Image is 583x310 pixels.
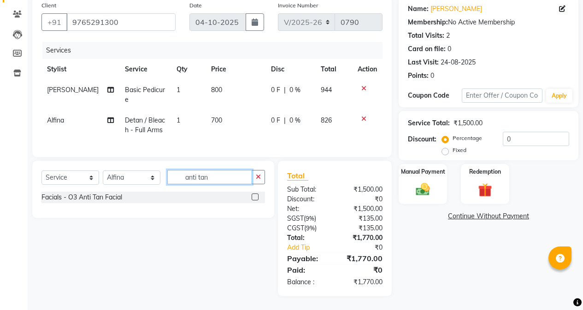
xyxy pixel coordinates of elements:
[271,116,280,125] span: 0 F
[462,88,542,103] input: Enter Offer / Coupon Code
[171,59,206,80] th: Qty
[280,194,335,204] div: Discount:
[344,243,389,252] div: ₹0
[412,181,434,198] img: _cash.svg
[189,1,202,10] label: Date
[41,59,119,80] th: Stylist
[335,204,389,214] div: ₹1,500.00
[278,1,318,10] label: Invoice Number
[211,86,222,94] span: 800
[119,59,171,80] th: Service
[446,31,450,41] div: 2
[453,118,483,128] div: ₹1,500.00
[280,233,335,243] div: Total:
[408,91,462,100] div: Coupon Code
[280,185,335,194] div: Sub Total:
[306,215,314,222] span: 9%
[453,146,466,154] label: Fixed
[206,59,265,80] th: Price
[335,223,389,233] div: ₹135.00
[287,214,304,222] span: SGST
[335,253,389,264] div: ₹1,770.00
[42,42,389,59] div: Services
[265,59,315,80] th: Disc
[321,86,332,94] span: 944
[289,85,300,95] span: 0 %
[271,85,280,95] span: 0 F
[315,59,352,80] th: Total
[47,116,64,124] span: Alfina
[47,86,99,94] span: [PERSON_NAME]
[280,223,335,233] div: ( )
[284,85,286,95] span: |
[408,4,429,14] div: Name:
[401,168,445,176] label: Manual Payment
[289,116,300,125] span: 0 %
[280,204,335,214] div: Net:
[408,44,446,54] div: Card on file:
[335,185,389,194] div: ₹1,500.00
[321,116,332,124] span: 826
[177,116,180,124] span: 1
[448,44,451,54] div: 0
[408,18,569,27] div: No Active Membership
[280,253,335,264] div: Payable:
[408,118,450,128] div: Service Total:
[546,89,572,103] button: Apply
[284,116,286,125] span: |
[335,194,389,204] div: ₹0
[430,71,434,81] div: 0
[280,277,335,287] div: Balance :
[280,214,335,223] div: ( )
[453,134,482,142] label: Percentage
[287,224,304,232] span: CGST
[211,116,222,124] span: 700
[408,71,429,81] div: Points:
[41,193,122,202] div: Facials - O3 Anti Tan Facial
[335,214,389,223] div: ₹135.00
[41,1,56,10] label: Client
[306,224,315,232] span: 9%
[167,170,252,184] input: Search or Scan
[177,86,180,94] span: 1
[430,4,482,14] a: [PERSON_NAME]
[474,181,496,199] img: _gift.svg
[469,168,501,176] label: Redemption
[335,233,389,243] div: ₹1,770.00
[280,243,344,252] a: Add Tip
[280,264,335,275] div: Paid:
[66,13,176,31] input: Search by Name/Mobile/Email/Code
[408,18,448,27] div: Membership:
[441,58,476,67] div: 24-08-2025
[125,116,165,134] span: Detan / Bleach - Full Arms
[408,135,436,144] div: Discount:
[352,59,383,80] th: Action
[335,264,389,275] div: ₹0
[335,277,389,287] div: ₹1,770.00
[287,171,308,181] span: Total
[400,211,577,221] a: Continue Without Payment
[125,86,165,104] span: Basic Pedicure
[408,58,439,67] div: Last Visit:
[41,13,67,31] button: +91
[408,31,444,41] div: Total Visits:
